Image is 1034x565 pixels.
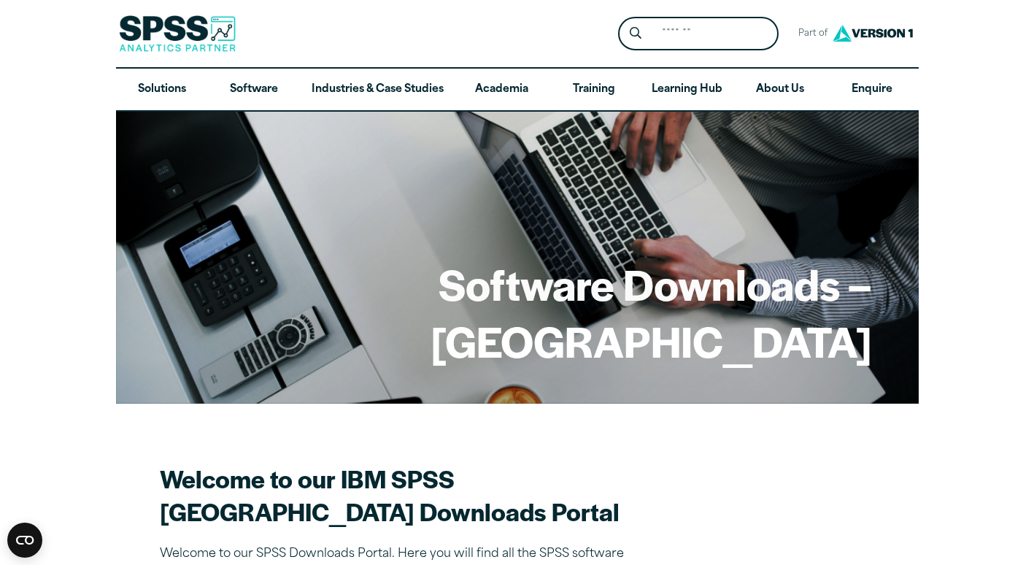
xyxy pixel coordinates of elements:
[116,69,919,111] nav: Desktop version of site main menu
[208,69,300,111] a: Software
[734,69,826,111] a: About Us
[829,20,917,47] img: Version1 Logo
[630,27,641,39] svg: Search magnifying glass icon
[622,20,649,47] button: Search magnifying glass icon
[7,523,42,558] button: Open CMP widget
[640,69,734,111] a: Learning Hub
[300,69,455,111] a: Industries & Case Studies
[119,15,236,52] img: SPSS Analytics Partner
[163,255,872,369] h1: Software Downloads – [GEOGRAPHIC_DATA]
[116,69,208,111] a: Solutions
[547,69,639,111] a: Training
[160,462,671,528] h2: Welcome to our IBM SPSS [GEOGRAPHIC_DATA] Downloads Portal
[790,23,829,45] span: Part of
[618,17,779,51] form: Site Header Search Form
[826,69,918,111] a: Enquire
[455,69,547,111] a: Academia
